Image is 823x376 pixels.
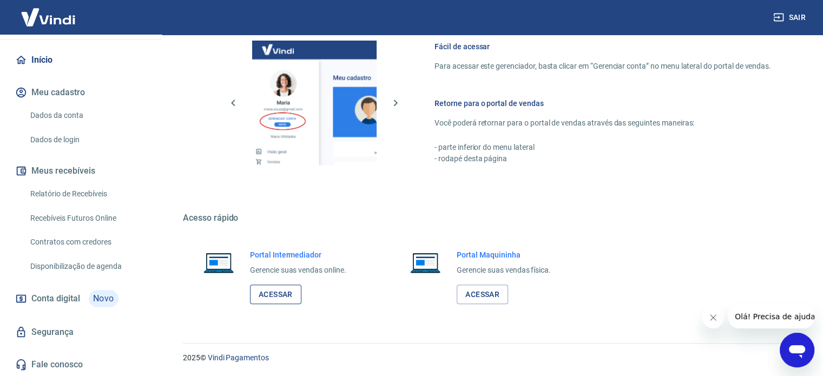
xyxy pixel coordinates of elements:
p: - rodapé desta página [434,153,771,164]
img: Vindi [13,1,83,34]
p: Você poderá retornar para o portal de vendas através das seguintes maneiras: [434,117,771,129]
a: Acessar [457,285,508,305]
img: Imagem da dashboard mostrando o botão de gerenciar conta na sidebar no lado esquerdo [252,41,377,165]
p: - parte inferior do menu lateral [434,142,771,153]
button: Meu cadastro [13,81,149,104]
h6: Retorne para o portal de vendas [434,98,771,109]
h6: Portal Maquininha [457,249,551,260]
iframe: Mensagem da empresa [728,305,814,328]
a: Disponibilização de agenda [26,255,149,278]
a: Acessar [250,285,301,305]
a: Contratos com credores [26,231,149,253]
span: Olá! Precisa de ajuda? [6,8,91,16]
p: Para acessar este gerenciador, basta clicar em “Gerenciar conta” no menu lateral do portal de ven... [434,61,771,72]
h6: Fácil de acessar [434,41,771,52]
a: Início [13,48,149,72]
h5: Acesso rápido [183,213,797,223]
a: Dados da conta [26,104,149,127]
a: Conta digitalNovo [13,286,149,312]
a: Vindi Pagamentos [208,353,269,362]
h6: Portal Intermediador [250,249,346,260]
a: Relatório de Recebíveis [26,183,149,205]
img: Imagem de um notebook aberto [196,249,241,275]
button: Meus recebíveis [13,159,149,183]
a: Recebíveis Futuros Online [26,207,149,229]
span: Conta digital [31,291,80,306]
button: Sair [771,8,810,28]
img: Imagem de um notebook aberto [403,249,448,275]
a: Segurança [13,320,149,344]
iframe: Fechar mensagem [702,307,724,328]
p: Gerencie suas vendas online. [250,265,346,276]
p: Gerencie suas vendas física. [457,265,551,276]
p: 2025 © [183,352,797,364]
span: Novo [89,290,118,307]
iframe: Botão para abrir a janela de mensagens [780,333,814,367]
a: Dados de login [26,129,149,151]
